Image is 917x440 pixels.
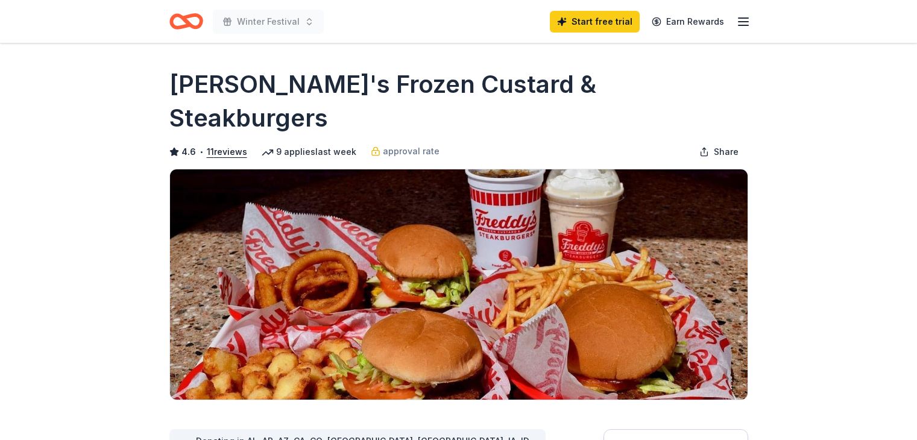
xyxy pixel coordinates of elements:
[383,144,440,159] span: approval rate
[644,11,731,33] a: Earn Rewards
[169,7,203,36] a: Home
[199,147,203,157] span: •
[207,145,247,159] button: 11reviews
[371,144,440,159] a: approval rate
[714,145,739,159] span: Share
[262,145,356,159] div: 9 applies last week
[170,169,748,400] img: Image for Freddy's Frozen Custard & Steakburgers
[181,145,196,159] span: 4.6
[169,68,748,135] h1: [PERSON_NAME]'s Frozen Custard & Steakburgers
[237,14,300,29] span: Winter Festival
[690,140,748,164] button: Share
[213,10,324,34] button: Winter Festival
[550,11,640,33] a: Start free trial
